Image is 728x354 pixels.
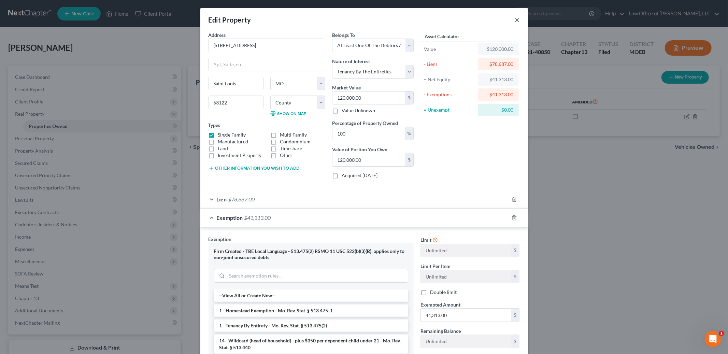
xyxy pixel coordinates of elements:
[484,91,513,98] div: $41,313.00
[484,61,513,68] div: $78,687.00
[332,146,387,153] label: Value of Portion You Own
[218,138,248,145] label: Manufactured
[332,84,361,91] label: Market Value
[209,236,232,242] span: Exemption
[342,107,375,114] label: Value Unknown
[217,214,243,221] span: Exemption
[280,145,302,152] label: Timeshare
[332,127,405,140] input: 0.00
[424,91,475,98] div: - Exemptions
[332,119,398,127] label: Percentage of Property Owned
[430,289,457,296] label: Double limit
[424,46,475,53] div: Value
[405,153,413,166] div: $
[511,270,519,283] div: $
[420,302,460,308] span: Exempted Amount
[511,309,519,322] div: $
[209,77,263,90] input: Enter city...
[209,58,325,71] input: Apt, Suite, etc...
[425,33,459,40] label: Asset Calculator
[705,331,721,347] iframe: Intercom live chat
[332,58,370,65] label: Nature of Interest
[484,46,513,53] div: $120,000.00
[332,153,405,166] input: 0.00
[228,196,255,202] span: $78,687.00
[227,269,408,282] input: Search exemption rules...
[209,166,300,171] button: Other information you wish to add
[405,127,413,140] div: %
[420,263,451,270] label: Limit Per Item
[214,320,408,332] li: 1 - Tenancy By Entirety - Mo. Rev. Stat. § 513.475(2)
[719,331,724,336] span: 1
[209,32,226,38] span: Address
[484,76,513,83] div: $41,313.00
[280,138,311,145] label: Condominium
[209,96,263,109] input: Enter zip...
[218,152,262,159] label: Investment Property
[421,309,511,322] input: 0.00
[214,248,408,261] div: Firm Created - TBE Local Language - 513.475(2) RSMO 11 USC 522(b)(3)(B); applies only to non-join...
[332,91,405,104] input: 0.00
[424,107,475,113] div: = Unexempt
[280,131,307,138] label: Multi Family
[270,111,306,116] a: Show on Map
[421,270,511,283] input: --
[342,172,377,179] label: Acquired [DATE]
[332,32,355,38] span: Belongs To
[421,335,511,348] input: --
[420,327,461,335] label: Remaining Balance
[214,305,408,317] li: 1 - Homestead Exemption - Mo. Rev. Stat. § 513.475 .1
[424,76,475,83] div: = Net Equity
[214,289,408,302] li: --View All or Create New--
[405,91,413,104] div: $
[511,335,519,348] div: $
[421,244,511,257] input: --
[244,214,271,221] span: $41,313.00
[209,122,220,129] label: Types
[218,145,228,152] label: Land
[511,244,519,257] div: $
[424,61,475,68] div: - Liens
[484,107,513,113] div: $0.00
[515,16,520,24] button: ×
[214,335,408,354] li: 14 - Wildcard (head of household) - plus $350 per dependent child under 21 - Mo. Rev. Stat. § 513...
[218,131,246,138] label: Single Family
[420,237,431,243] span: Limit
[209,39,325,52] input: Enter address...
[209,15,251,25] div: Edit Property
[280,152,292,159] label: Other
[217,196,227,202] span: Lien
